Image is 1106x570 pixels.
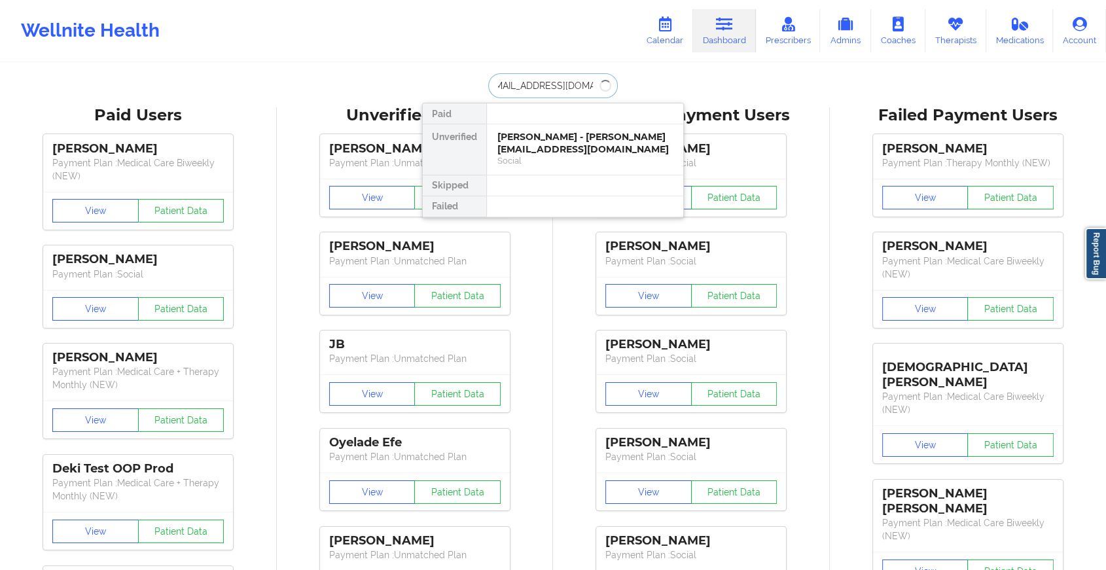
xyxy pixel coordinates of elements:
button: View [329,382,416,406]
div: Failed [423,196,486,217]
button: Patient Data [691,284,777,308]
div: [PERSON_NAME] [882,141,1054,156]
button: Patient Data [138,297,224,321]
a: Prescribers [756,9,821,52]
div: [PERSON_NAME] [52,350,224,365]
p: Payment Plan : Medical Care Biweekly (NEW) [882,516,1054,543]
div: [PERSON_NAME] [PERSON_NAME] [882,486,1054,516]
div: Deki Test OOP Prod [52,461,224,476]
div: [PERSON_NAME] [605,435,777,450]
div: Skipped [423,175,486,196]
div: Unverified [423,124,486,175]
button: Patient Data [967,297,1054,321]
p: Payment Plan : Medical Care Biweekly (NEW) [882,255,1054,281]
button: View [329,284,416,308]
div: Unverified Users [286,105,544,126]
button: Patient Data [691,480,777,504]
p: Payment Plan : Social [605,156,777,169]
button: Patient Data [691,382,777,406]
div: [DEMOGRAPHIC_DATA][PERSON_NAME] [882,350,1054,390]
button: View [882,186,969,209]
button: Patient Data [138,520,224,543]
p: Payment Plan : Medical Care Biweekly (NEW) [52,156,224,183]
button: Patient Data [691,186,777,209]
p: Payment Plan : Social [605,548,777,561]
div: Social [497,155,673,166]
a: Account [1053,9,1106,52]
div: Paid Users [9,105,268,126]
p: Payment Plan : Social [52,268,224,281]
p: Payment Plan : Social [605,352,777,365]
p: Payment Plan : Social [605,255,777,268]
button: View [329,480,416,504]
div: Failed Payment Users [839,105,1097,126]
p: Payment Plan : Medical Care Biweekly (NEW) [882,390,1054,416]
button: Patient Data [414,382,501,406]
button: View [882,433,969,457]
div: [PERSON_NAME] [329,533,501,548]
button: View [605,480,692,504]
div: [PERSON_NAME] [329,141,501,156]
div: [PERSON_NAME] [329,239,501,254]
p: Payment Plan : Unmatched Plan [329,352,501,365]
p: Payment Plan : Unmatched Plan [329,548,501,561]
button: Patient Data [967,433,1054,457]
div: [PERSON_NAME] [605,141,777,156]
p: Payment Plan : Medical Care + Therapy Monthly (NEW) [52,476,224,503]
div: [PERSON_NAME] [52,252,224,267]
button: View [329,186,416,209]
button: Patient Data [138,408,224,432]
a: Dashboard [693,9,756,52]
p: Payment Plan : Unmatched Plan [329,255,501,268]
div: Oyelade Efe [329,435,501,450]
a: Coaches [871,9,925,52]
button: View [882,297,969,321]
button: Patient Data [967,186,1054,209]
a: Report Bug [1085,228,1106,279]
div: [PERSON_NAME] - [PERSON_NAME][EMAIL_ADDRESS][DOMAIN_NAME] [497,131,673,155]
a: Medications [986,9,1054,52]
a: Calendar [637,9,693,52]
div: [PERSON_NAME] [52,141,224,156]
div: Paid [423,103,486,124]
button: Patient Data [414,480,501,504]
button: View [52,297,139,321]
button: View [52,408,139,432]
button: View [605,284,692,308]
button: Patient Data [414,284,501,308]
div: [PERSON_NAME] [605,239,777,254]
button: View [52,199,139,223]
p: Payment Plan : Social [605,450,777,463]
div: [PERSON_NAME] [882,239,1054,254]
button: Patient Data [414,186,501,209]
a: Admins [820,9,871,52]
p: Payment Plan : Unmatched Plan [329,156,501,169]
p: Payment Plan : Therapy Monthly (NEW) [882,156,1054,169]
button: Patient Data [138,199,224,223]
div: JB [329,337,501,352]
button: View [605,382,692,406]
p: Payment Plan : Unmatched Plan [329,450,501,463]
div: [PERSON_NAME] [605,337,777,352]
div: [PERSON_NAME] [605,533,777,548]
a: Therapists [925,9,986,52]
p: Payment Plan : Medical Care + Therapy Monthly (NEW) [52,365,224,391]
button: View [52,520,139,543]
div: Skipped Payment Users [562,105,821,126]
